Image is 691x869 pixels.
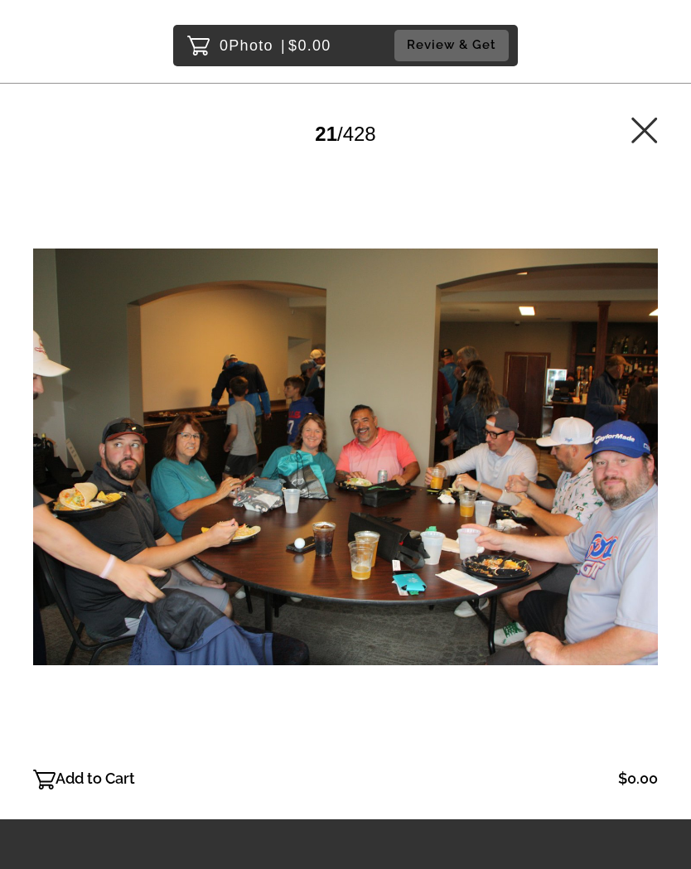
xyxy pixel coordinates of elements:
[315,116,375,152] div: /
[315,123,337,145] span: 21
[229,32,273,59] span: Photo
[281,37,286,54] span: |
[343,123,376,145] span: 428
[394,30,514,60] a: Review & Get
[618,765,658,792] p: $0.00
[394,30,509,60] button: Review & Get
[220,32,331,59] p: 0 $0.00
[56,765,135,792] p: Add to Cart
